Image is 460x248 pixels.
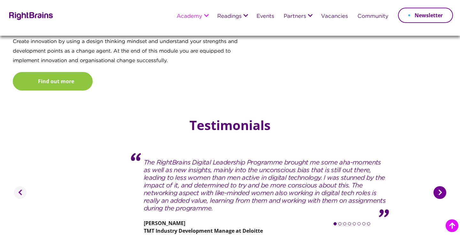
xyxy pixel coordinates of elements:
[14,186,27,199] button: Previous
[177,14,202,19] a: Academy
[357,14,388,19] a: Community
[7,11,53,20] img: Rightbrains
[13,72,93,91] a: Find out more
[343,222,347,226] button: 3 of 8
[189,117,271,134] h2: Testimonials
[144,219,281,227] span: [PERSON_NAME]
[284,14,306,19] a: Partners
[363,222,366,226] button: 7 of 8
[144,158,387,212] p: The RightBrains Digital Leadership Programme brought me some aha-moments as well as new insights,...
[398,8,453,23] a: Newsletter
[257,14,274,19] a: Events
[334,222,337,226] button: 1 of 8
[353,222,356,226] button: 5 of 8
[321,14,348,19] a: Vacancies
[13,37,250,72] p: Create innovation by using a design thinking mindset and understand your strengths and developmen...
[358,222,361,226] button: 6 of 8
[367,222,371,226] button: 8 of 8
[144,227,281,235] span: TMT Industry Development Manage at Deloitte
[433,186,446,199] button: Next
[339,222,342,226] button: 2 of 8
[217,14,241,19] a: Readings
[348,222,351,226] button: 4 of 8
